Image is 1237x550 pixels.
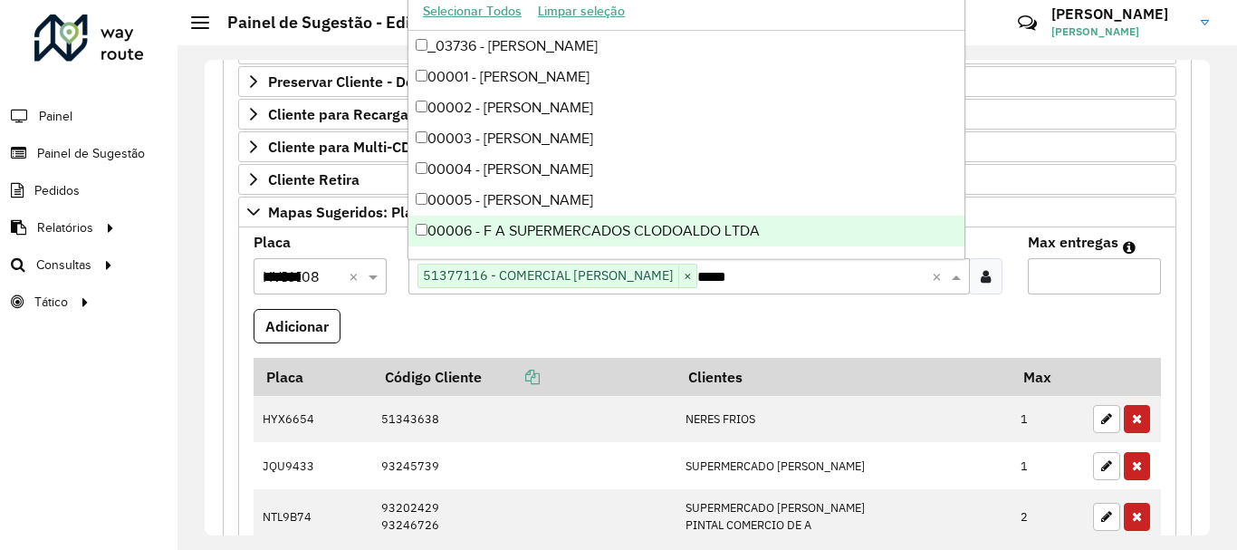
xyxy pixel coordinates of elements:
td: 93202429 93246726 [372,489,676,543]
span: Tático [34,293,68,312]
td: HYX6654 [254,396,372,443]
th: Código Cliente [372,358,676,396]
th: Clientes [676,358,1011,396]
td: SUPERMERCADO [PERSON_NAME] PINTAL COMERCIO DE A [676,489,1011,543]
td: NERES FRIOS [676,396,1011,443]
label: Placa [254,231,291,253]
div: 00003 - [PERSON_NAME] [408,123,964,154]
div: 00002 - [PERSON_NAME] [408,92,964,123]
span: Pedidos [34,181,80,200]
a: Contato Rápido [1008,4,1047,43]
a: Preservar Cliente - Devem ficar no buffer, não roteirizar [238,66,1176,97]
td: JQU9433 [254,442,372,489]
a: Cliente para Multi-CDD/Internalização [238,131,1176,162]
span: [PERSON_NAME] [1051,24,1187,40]
span: × [678,265,696,287]
span: Cliente para Recarga [268,107,408,121]
label: Max entregas [1028,231,1118,253]
th: Placa [254,358,372,396]
h3: [PERSON_NAME] [1051,5,1187,23]
a: Cliente Retira [238,164,1176,195]
a: Copiar [482,368,540,386]
td: SUPERMERCADO [PERSON_NAME] [676,442,1011,489]
td: NTL9B74 [254,489,372,543]
div: 00007 - [PERSON_NAME] DAS DORES EZAQUIEL DA CONCEICAO [408,246,964,277]
span: Painel de Sugestão [37,144,145,163]
h2: Painel de Sugestão - Editar registro [209,13,494,33]
span: Clear all [932,265,947,287]
td: 1 [1012,396,1084,443]
div: 00005 - [PERSON_NAME] [408,185,964,216]
div: 00004 - [PERSON_NAME] [408,154,964,185]
span: 51377116 - COMERCIAL [PERSON_NAME] [418,265,678,286]
a: Mapas Sugeridos: Placa-Cliente [238,197,1176,227]
span: Relatórios [37,218,93,237]
span: Mapas Sugeridos: Placa-Cliente [268,205,481,219]
a: Cliente para Recarga [238,99,1176,130]
div: 00006 - F A SUPERMERCADOS CLODOALDO LTDA [408,216,964,246]
th: Max [1012,358,1084,396]
span: Cliente Retira [268,172,360,187]
td: 51343638 [372,396,676,443]
div: _03736 - [PERSON_NAME] [408,31,964,62]
td: 2 [1012,489,1084,543]
span: Consultas [36,256,91,275]
span: Cliente para Multi-CDD/Internalização [268,140,523,154]
td: 93245739 [372,442,676,489]
span: Preservar Cliente - Devem ficar no buffer, não roteirizar [268,74,637,89]
div: 00001 - [PERSON_NAME] [408,62,964,92]
em: Máximo de clientes que serão colocados na mesma rota com os clientes informados [1123,240,1136,255]
span: Clear all [349,265,364,287]
button: Adicionar [254,309,340,343]
td: 1 [1012,442,1084,489]
span: Painel [39,107,72,126]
